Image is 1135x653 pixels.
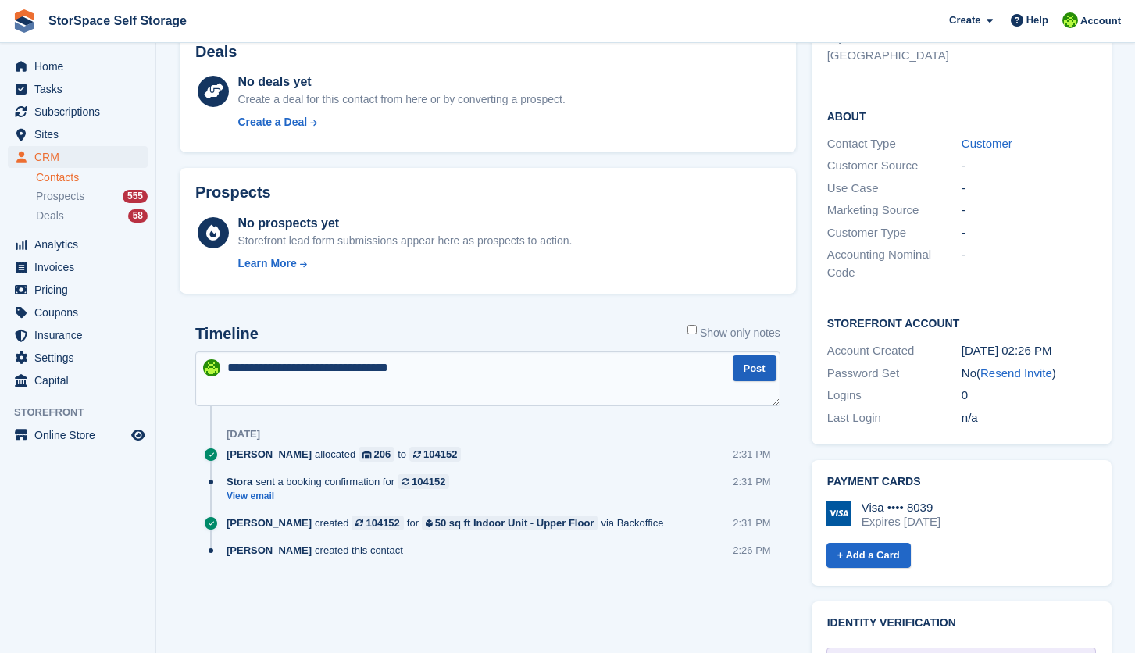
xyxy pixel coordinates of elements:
div: 104152 [412,474,445,489]
div: Customer Source [827,157,962,175]
a: Create a Deal [237,114,565,130]
span: Prospects [36,189,84,204]
div: No [962,365,1096,383]
div: allocated to [227,447,469,462]
div: n/a [962,409,1096,427]
a: 104152 [409,447,461,462]
div: Marketing Source [827,202,962,219]
span: Capital [34,369,128,391]
a: 104152 [352,516,403,530]
span: CRM [34,146,128,168]
span: Tasks [34,78,128,100]
a: Contacts [36,170,148,185]
div: Last Login [827,409,962,427]
a: menu [8,101,148,123]
img: paul catt [1062,12,1078,28]
div: - [962,246,1096,281]
div: 2:26 PM [733,543,770,558]
a: menu [8,279,148,301]
div: 0 [962,387,1096,405]
h2: Identity verification [827,617,1096,630]
a: 104152 [398,474,449,489]
a: Customer [962,137,1012,150]
a: menu [8,256,148,278]
img: stora-icon-8386f47178a22dfd0bd8f6a31ec36ba5ce8667c1dd55bd0f319d3a0aa187defe.svg [12,9,36,33]
div: created for via Backoffice [227,516,671,530]
h2: Deals [195,43,237,61]
a: menu [8,123,148,145]
div: 104152 [423,447,457,462]
span: Sites [34,123,128,145]
span: Insurance [34,324,128,346]
div: 2:31 PM [733,516,770,530]
span: Online Store [34,424,128,446]
div: Contact Type [827,135,962,153]
a: menu [8,302,148,323]
div: 206 [374,447,391,462]
span: Home [34,55,128,77]
h2: About [827,108,1096,123]
div: 50 sq ft Indoor Unit - Upper Floor [435,516,594,530]
a: View email [227,490,457,503]
span: Create [949,12,980,28]
span: Coupons [34,302,128,323]
div: - [962,180,1096,198]
a: menu [8,369,148,391]
a: Preview store [129,426,148,444]
h2: Payment cards [827,476,1096,488]
div: - [962,224,1096,242]
div: Account Created [827,342,962,360]
span: Pricing [34,279,128,301]
div: 555 [123,190,148,203]
a: Deals 58 [36,208,148,224]
span: Help [1026,12,1048,28]
div: [DATE] [227,428,260,441]
span: [PERSON_NAME] [227,543,312,558]
div: created this contact [227,543,411,558]
div: Expires [DATE] [862,515,940,529]
div: Visa •••• 8039 [862,501,940,515]
a: + Add a Card [826,543,911,569]
span: Account [1080,13,1121,29]
a: menu [8,424,148,446]
a: menu [8,146,148,168]
input: Show only notes [687,325,697,334]
a: Prospects 555 [36,188,148,205]
span: [PERSON_NAME] [227,447,312,462]
div: - [962,202,1096,219]
img: paul catt [203,359,220,376]
a: menu [8,78,148,100]
a: menu [8,347,148,369]
li: Brynmawr, [GEOGRAPHIC_DATA] [827,29,962,64]
div: No deals yet [237,73,565,91]
div: sent a booking confirmation for [227,474,457,489]
h2: Prospects [195,184,271,202]
a: menu [8,234,148,255]
div: Create a deal for this contact from here or by converting a prospect. [237,91,565,108]
a: menu [8,55,148,77]
div: Accounting Nominal Code [827,246,962,281]
a: menu [8,324,148,346]
a: 50 sq ft Indoor Unit - Upper Floor [422,516,598,530]
div: 2:31 PM [733,447,770,462]
a: Resend Invite [980,366,1052,380]
span: Deals [36,209,64,223]
div: 104152 [366,516,399,530]
label: Show only notes [687,325,780,341]
h2: Storefront Account [827,315,1096,330]
span: Stora [227,474,252,489]
div: Logins [827,387,962,405]
div: Password Set [827,365,962,383]
span: Analytics [34,234,128,255]
div: Storefront lead form submissions appear here as prospects to action. [237,233,572,249]
h2: Timeline [195,325,259,343]
button: Post [733,355,776,381]
span: Invoices [34,256,128,278]
div: 58 [128,209,148,223]
div: Use Case [827,180,962,198]
a: 206 [359,447,394,462]
span: Storefront [14,405,155,420]
span: Settings [34,347,128,369]
span: Subscriptions [34,101,128,123]
span: [PERSON_NAME] [227,516,312,530]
